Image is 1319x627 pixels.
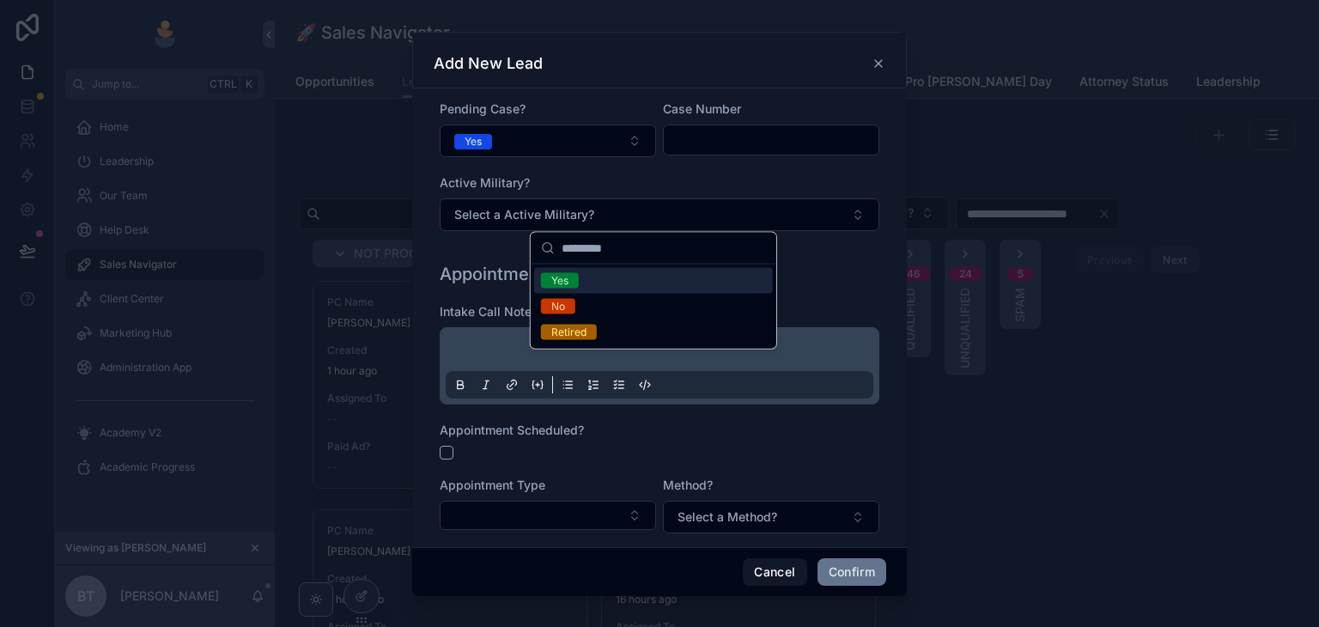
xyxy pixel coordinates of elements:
button: Select Button [440,501,656,530]
h1: Appointment Information [440,262,643,286]
span: Case Number [663,101,741,116]
div: Retired [551,325,587,340]
span: Select a Active Military? [454,206,594,223]
span: Appointment Type [440,478,545,492]
span: Select a Method? [678,508,777,526]
span: Appointment Scheduled? [440,423,584,437]
span: Active Military? [440,175,530,190]
div: Yes [465,134,482,149]
span: Intake Call Notes [440,304,538,319]
h3: Add New Lead [434,53,543,74]
div: No [551,299,565,314]
div: Yes [551,273,568,289]
div: Suggestions [531,265,776,349]
button: Cancel [743,558,806,586]
button: Select Button [663,501,879,533]
button: Select Button [440,198,879,231]
button: Confirm [818,558,886,586]
span: Pending Case? [440,101,526,116]
button: Select Button [440,125,656,157]
span: Method? [663,478,713,492]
